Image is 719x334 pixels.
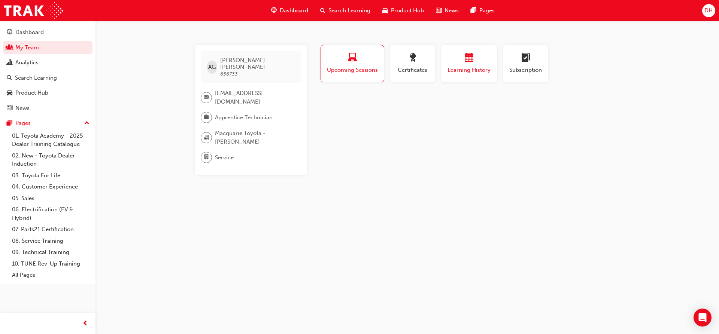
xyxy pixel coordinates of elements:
span: laptop-icon [348,53,357,63]
span: organisation-icon [204,133,209,143]
div: News [15,104,30,113]
span: news-icon [7,105,12,112]
div: Search Learning [15,74,57,82]
span: car-icon [7,90,12,96]
span: search-icon [7,75,12,82]
span: prev-icon [82,319,88,328]
span: Pages [479,6,495,15]
span: Learning History [447,66,492,74]
span: Upcoming Sessions [327,66,378,74]
span: search-icon [320,6,325,15]
span: guage-icon [7,29,12,36]
a: 05. Sales [9,193,92,204]
span: 656733 [220,71,238,77]
span: people-icon [7,45,12,51]
span: Service [215,153,234,162]
span: learningplan-icon [521,53,530,63]
a: news-iconNews [430,3,465,18]
a: Analytics [3,56,92,70]
a: 08. Service Training [9,235,92,247]
a: 04. Customer Experience [9,181,92,193]
a: search-iconSearch Learning [314,3,376,18]
a: 06. Electrification (EV & Hybrid) [9,204,92,224]
span: pages-icon [471,6,476,15]
span: email-icon [204,93,209,102]
button: DashboardMy TeamAnalyticsSearch LearningProduct HubNews [3,24,92,116]
span: Certificates [396,66,430,74]
span: [EMAIL_ADDRESS][DOMAIN_NAME] [215,89,295,106]
span: Dashboard [280,6,308,15]
a: 10. TUNE Rev-Up Training [9,258,92,270]
span: DH [704,6,713,15]
button: Learning History [441,45,497,82]
span: award-icon [408,53,417,63]
span: guage-icon [271,6,277,15]
button: Certificates [390,45,435,82]
a: car-iconProduct Hub [376,3,430,18]
button: Pages [3,116,92,130]
a: pages-iconPages [465,3,501,18]
a: 02. New - Toyota Dealer Induction [9,150,92,170]
span: pages-icon [7,120,12,127]
a: 03. Toyota For Life [9,170,92,181]
span: car-icon [382,6,388,15]
div: Analytics [15,58,39,67]
span: Apprentice Technician [215,113,273,122]
a: Search Learning [3,71,92,85]
a: Dashboard [3,25,92,39]
button: Subscription [503,45,548,82]
span: briefcase-icon [204,113,209,122]
div: Open Intercom Messenger [694,309,712,327]
a: 09. Technical Training [9,246,92,258]
a: All Pages [9,269,92,281]
a: 01. Toyota Academy - 2025 Dealer Training Catalogue [9,130,92,150]
span: AG [208,63,216,71]
button: DH [702,4,715,17]
span: calendar-icon [465,53,474,63]
button: Upcoming Sessions [321,45,384,82]
div: Dashboard [15,28,44,37]
a: 07. Parts21 Certification [9,224,92,235]
span: Product Hub [391,6,424,15]
a: My Team [3,41,92,55]
span: department-icon [204,153,209,162]
span: news-icon [436,6,442,15]
div: Pages [15,119,31,128]
a: Product Hub [3,86,92,100]
span: Search Learning [328,6,370,15]
div: Product Hub [15,89,48,97]
span: up-icon [84,119,90,128]
span: chart-icon [7,59,12,66]
img: Trak [4,2,63,19]
span: [PERSON_NAME] [PERSON_NAME] [220,57,295,70]
span: News [445,6,459,15]
span: Macquarie Toyota - [PERSON_NAME] [215,129,295,146]
a: News [3,101,92,115]
span: Subscription [509,66,543,74]
a: guage-iconDashboard [265,3,314,18]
